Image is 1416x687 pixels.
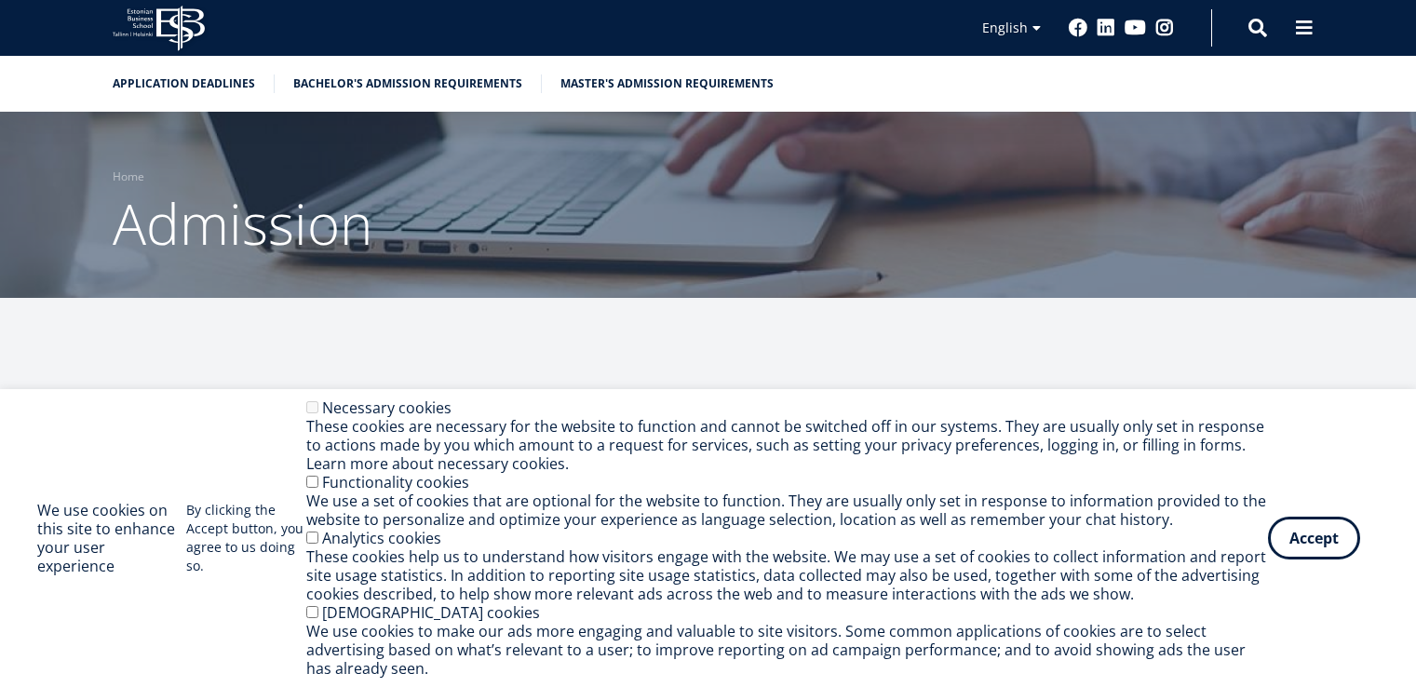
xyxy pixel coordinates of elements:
button: Accept [1268,517,1360,559]
div: We use a set of cookies that are optional for the website to function. They are usually only set ... [306,492,1268,529]
div: These cookies help us to understand how visitors engage with the website. We may use a set of coo... [306,547,1268,603]
p: By clicking the Accept button, you agree to us doing so. [186,501,306,575]
div: We use cookies to make our ads more engaging and valuable to site visitors. Some common applicati... [306,622,1268,678]
label: Analytics cookies [322,528,441,548]
span: Admission [113,185,372,262]
label: Functionality cookies [322,472,469,492]
a: Bachelor's admission requirements [293,74,522,93]
a: Master's admission requirements [560,74,774,93]
div: These cookies are necessary for the website to function and cannot be switched off in our systems... [306,417,1268,473]
a: Instagram [1155,19,1174,37]
a: Linkedin [1097,19,1115,37]
h2: We use cookies on this site to enhance your user experience [37,501,186,575]
label: Necessary cookies [322,397,452,418]
a: Home [113,168,144,186]
a: Facebook [1069,19,1087,37]
a: Youtube [1125,19,1146,37]
label: [DEMOGRAPHIC_DATA] cookies [322,602,540,623]
a: Application deadlines [113,74,255,93]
